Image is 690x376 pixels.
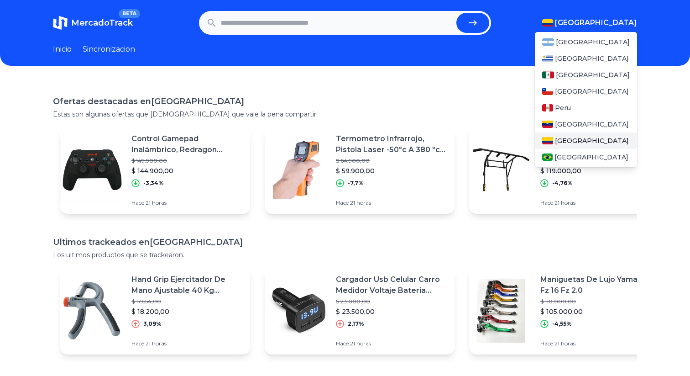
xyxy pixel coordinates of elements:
[535,67,637,83] a: Mexico[GEOGRAPHIC_DATA]
[555,87,629,96] span: [GEOGRAPHIC_DATA]
[53,16,68,30] img: MercadoTrack
[53,250,637,259] p: Los ultimos productos que se trackearon.
[535,100,637,116] a: PeruPeru
[60,279,124,343] img: Featured image
[143,180,164,187] p: -3,34%
[336,133,447,155] p: Termometro Infrarrojo, Pistola Laser -50ºc A 380 ºc Digital
[119,9,140,18] span: BETA
[542,19,553,26] img: Colombia
[60,267,250,355] a: Featured imageHand Grip Ejercitador De Mano Ajustable 40 Kg Sportfitness$ 17.654,00$ 18.200,003,0...
[542,17,637,28] button: [GEOGRAPHIC_DATA]
[53,236,637,249] h1: Ultimos trackeados en [GEOGRAPHIC_DATA]
[535,116,637,132] a: Venezuela[GEOGRAPHIC_DATA]
[540,307,652,316] p: $ 105.000,00
[540,166,652,175] p: $ 119.000,00
[60,138,124,202] img: Featured image
[131,298,243,305] p: $ 17.654,00
[336,298,447,305] p: $ 23.000,00
[336,199,447,207] p: Hace 21 horas
[131,133,243,155] p: Control Gamepad Inalámbrico, Redragon Harrow G808, Pc / Ps3
[143,320,162,328] p: 3,09%
[336,307,447,316] p: $ 23.500,00
[542,121,553,128] img: Venezuela
[265,267,455,355] a: Featured imageCargador Usb Celular Carro Medidor Voltaje Bateria Vehicular$ 23.000,00$ 23.500,002...
[348,180,364,187] p: -7,7%
[555,120,629,129] span: [GEOGRAPHIC_DATA]
[131,274,243,296] p: Hand Grip Ejercitador De Mano Ajustable 40 Kg Sportfitness
[336,166,447,175] p: $ 59.900,00
[336,157,447,164] p: $ 64.900,00
[131,307,243,316] p: $ 18.200,00
[53,16,133,30] a: MercadoTrackBETA
[540,274,652,296] p: Maniguetas De Lujo Yamaha Fz 16 Fz 2.0
[53,44,72,55] a: Inicio
[131,166,243,175] p: $ 144.900,00
[83,44,135,55] a: Sincronizacion
[469,279,533,343] img: Featured image
[552,180,573,187] p: -4,76%
[60,126,250,214] a: Featured imageControl Gamepad Inalámbrico, Redragon Harrow G808, Pc / Ps3$ 149.900,00$ 144.900,00...
[542,38,554,46] img: Argentina
[554,153,628,162] span: [GEOGRAPHIC_DATA]
[556,37,630,47] span: [GEOGRAPHIC_DATA]
[542,88,553,95] img: Chile
[71,18,133,28] span: MercadoTrack
[131,157,243,164] p: $ 149.900,00
[540,340,652,347] p: Hace 21 horas
[265,126,455,214] a: Featured imageTermometro Infrarrojo, Pistola Laser -50ºc A 380 ºc Digital$ 64.900,00$ 59.900,00-7...
[555,17,637,28] span: [GEOGRAPHIC_DATA]
[535,50,637,67] a: Uruguay[GEOGRAPHIC_DATA]
[53,95,637,108] h1: Ofertas destacadas en [GEOGRAPHIC_DATA]
[535,132,637,149] a: Colombia[GEOGRAPHIC_DATA]
[540,199,652,207] p: Hace 21 horas
[542,154,553,161] img: Brasil
[131,340,243,347] p: Hace 21 horas
[556,70,630,79] span: [GEOGRAPHIC_DATA]
[535,83,637,100] a: Chile[GEOGRAPHIC_DATA]
[542,71,554,79] img: Mexico
[265,279,329,343] img: Featured image
[469,126,659,214] a: Featured imageBarra De Ejercicios Dominadas, Fondos, 3 Años De Garantía$ 124.950,00$ 119.000,00-4...
[469,138,533,202] img: Featured image
[469,267,659,355] a: Featured imageManiguetas De Lujo Yamaha Fz 16 Fz 2.0$ 110.000,00$ 105.000,00-4,55%Hace 21 horas
[348,320,364,328] p: 2,17%
[542,55,553,62] img: Uruguay
[535,149,637,165] a: Brasil[GEOGRAPHIC_DATA]
[336,340,447,347] p: Hace 21 horas
[542,137,553,144] img: Colombia
[131,199,243,207] p: Hace 21 horas
[555,136,629,145] span: [GEOGRAPHIC_DATA]
[555,103,571,112] span: Peru
[535,34,637,50] a: Argentina[GEOGRAPHIC_DATA]
[336,274,447,296] p: Cargador Usb Celular Carro Medidor Voltaje Bateria Vehicular
[552,320,572,328] p: -4,55%
[555,54,629,63] span: [GEOGRAPHIC_DATA]
[53,110,637,119] p: Estas son algunas ofertas que [DEMOGRAPHIC_DATA] que vale la pena compartir.
[265,138,329,202] img: Featured image
[540,298,652,305] p: $ 110.000,00
[542,104,553,111] img: Peru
